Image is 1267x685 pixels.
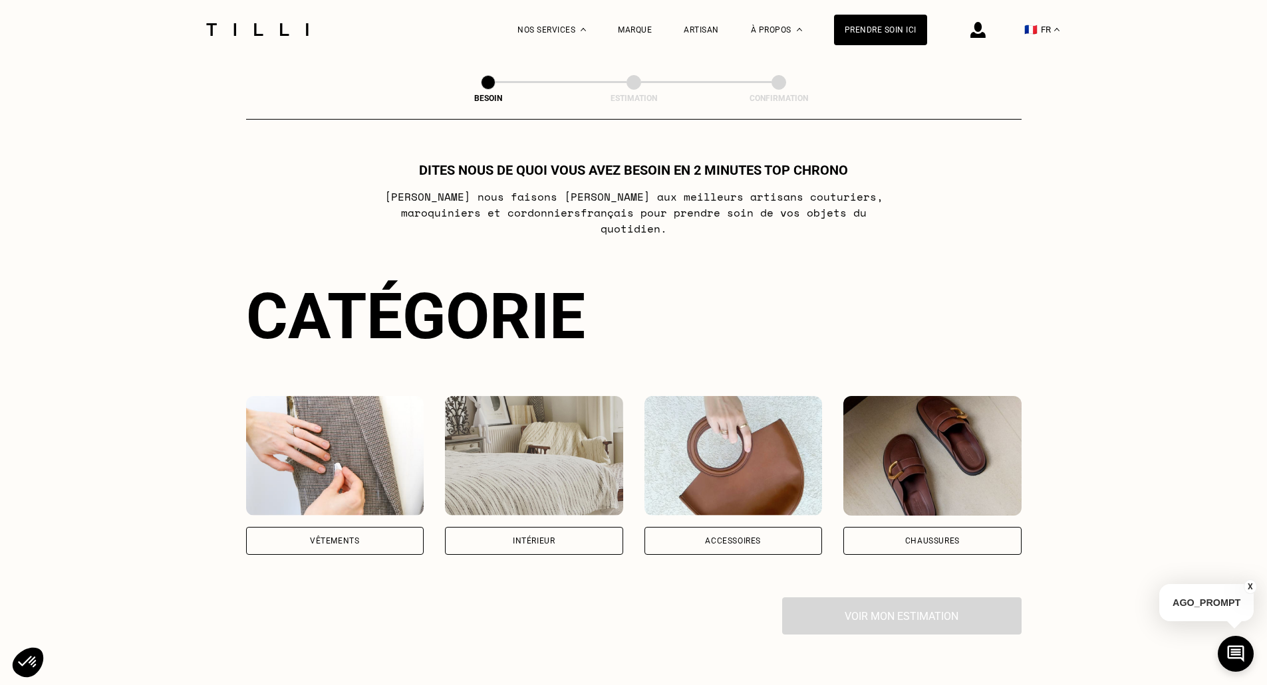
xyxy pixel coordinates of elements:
p: [PERSON_NAME] nous faisons [PERSON_NAME] aux meilleurs artisans couturiers , maroquiniers et cord... [370,189,897,237]
a: Marque [618,25,652,35]
img: Logo du service de couturière Tilli [202,23,313,36]
h1: Dites nous de quoi vous avez besoin en 2 minutes top chrono [419,162,848,178]
div: Catégorie [246,279,1022,353]
img: Vêtements [246,396,424,516]
p: AGO_PROMPT [1159,584,1254,621]
div: Vêtements [310,537,359,545]
div: Accessoires [705,537,761,545]
img: Intérieur [445,396,623,516]
div: Estimation [567,94,700,103]
button: X [1244,579,1257,594]
img: Chaussures [843,396,1022,516]
div: Chaussures [905,537,960,545]
img: menu déroulant [1054,28,1059,31]
img: icône connexion [970,22,986,38]
div: Besoin [422,94,555,103]
div: Intérieur [513,537,555,545]
img: Menu déroulant à propos [797,28,802,31]
img: Accessoires [644,396,823,516]
span: 🇫🇷 [1024,23,1038,36]
img: Menu déroulant [581,28,586,31]
a: Artisan [684,25,719,35]
div: Confirmation [712,94,845,103]
a: Prendre soin ici [834,15,927,45]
